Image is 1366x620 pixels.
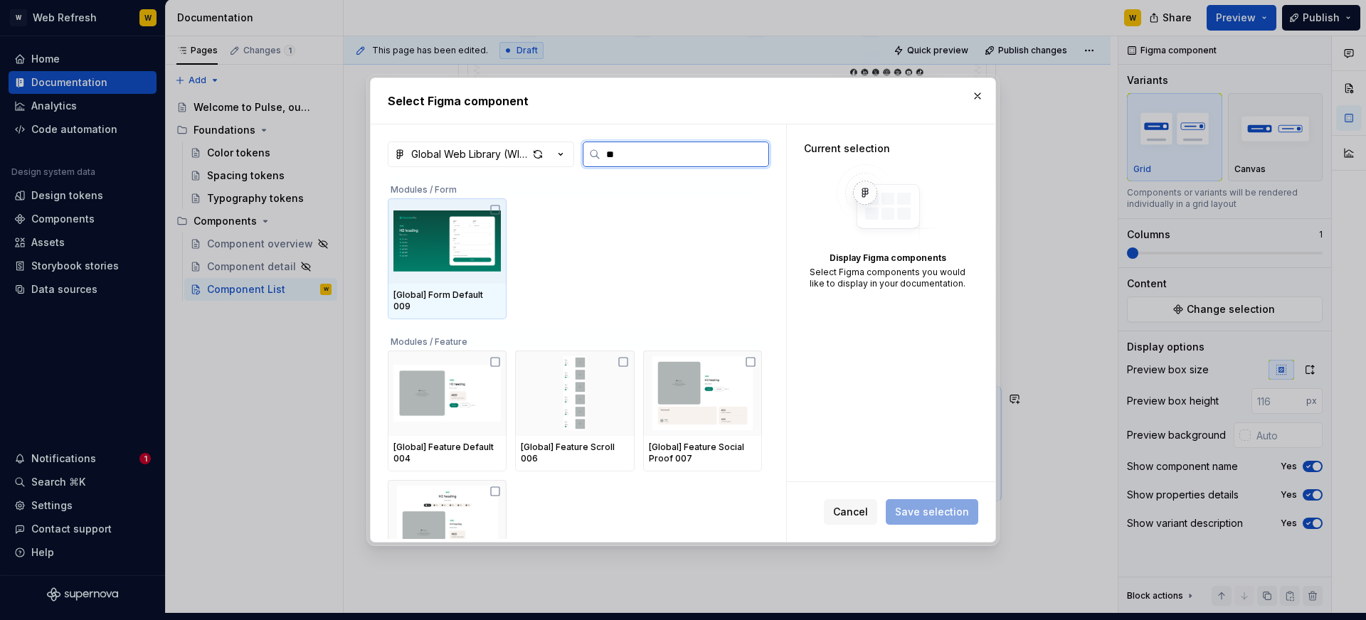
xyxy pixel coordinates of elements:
[521,442,628,464] div: [Global] Feature Scroll 006
[388,328,762,351] div: Modules / Feature
[388,92,978,109] h2: Select Figma component
[388,141,574,167] button: Global Web Library (WIP - Do not use!)
[388,176,762,198] div: Modules / Form
[411,147,528,161] div: Global Web Library (WIP - Do not use!)
[649,442,756,464] div: [Global] Feature Social Proof 007
[804,267,971,289] div: Select Figma components you would like to display in your documentation.
[393,289,501,312] div: [Global] Form Default 009
[804,141,971,156] div: Current selection
[804,252,971,264] div: Display Figma components
[833,505,868,519] span: Cancel
[393,442,501,464] div: [Global] Feature Default 004
[824,499,877,525] button: Cancel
